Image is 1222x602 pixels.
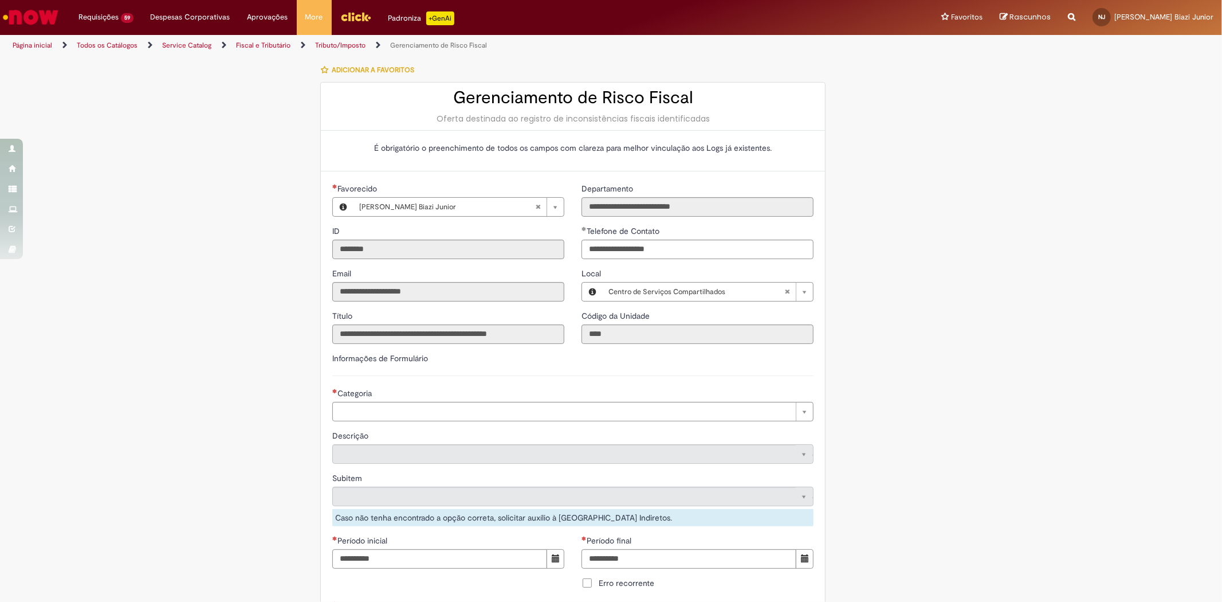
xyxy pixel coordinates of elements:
img: ServiceNow [1,6,60,29]
span: Somente leitura - Email [332,268,353,279]
span: Centro de Serviços Compartilhados [608,283,784,301]
a: Todos os Catálogos [77,41,137,50]
button: Local, Visualizar este registro Centro de Serviços Compartilhados [582,283,603,301]
span: NJ [1098,13,1105,21]
span: Obrigatório Preenchido [332,184,337,189]
button: Mostrar calendário para Período inicial [547,549,564,569]
abbr: Limpar campo Local [779,283,796,301]
a: Gerenciamento de Risco Fiscal [390,41,487,50]
span: Erro recorrente [599,577,654,589]
a: Tributo/Imposto [315,41,366,50]
button: Favorecido, Visualizar este registro Nilton Santos Biazi Junior [333,198,353,216]
p: É obrigatório o preenchimento de todos os campos com clareza para melhor vinculação aos Logs já e... [332,142,814,154]
input: Período final [581,549,796,569]
span: Despesas Corporativas [151,11,230,23]
span: Somente leitura - Título [332,311,355,321]
span: Somente leitura - Código da Unidade [581,311,652,321]
span: Necessários [332,389,337,393]
a: Rascunhos [1000,12,1051,23]
label: Somente leitura - ID [332,225,342,237]
span: Somente leitura - Subitem [332,473,364,483]
p: +GenAi [426,11,454,25]
a: [PERSON_NAME] Biazi JuniorLimpar campo Favorecido [353,198,564,216]
span: 59 [121,13,133,23]
a: Centro de Serviços CompartilhadosLimpar campo Local [603,283,813,301]
span: Somente leitura - Descrição [332,431,371,441]
span: Período final [587,535,634,546]
input: ID [332,240,564,259]
a: Limpar campo Subitem [332,487,814,506]
a: Limpar campo Descrição [332,444,814,464]
div: Caso não tenha encontrado a opção correta, solicitar auxílio à [GEOGRAPHIC_DATA] Indiretos. [332,509,814,526]
label: Somente leitura - Código da Unidade [581,310,652,322]
span: Período inicial [337,535,390,546]
span: Necessários [581,536,587,541]
span: Telefone de Contato [587,226,662,236]
span: Necessários - Favorecido [337,183,379,194]
a: Fiscal e Tributário [236,41,290,50]
abbr: Limpar campo Favorecido [529,198,547,216]
span: Rascunhos [1009,11,1051,22]
label: Somente leitura - Email [332,268,353,279]
label: Somente leitura - Título [332,310,355,322]
span: Favoritos [951,11,983,23]
span: Aprovações [247,11,288,23]
img: click_logo_yellow_360x200.png [340,8,371,25]
button: Mostrar calendário para Período final [796,549,814,569]
label: Somente leitura - Departamento [581,183,635,194]
a: Página inicial [13,41,52,50]
span: Necessários - Categoria [337,388,374,398]
span: Obrigatório Preenchido [581,226,587,231]
input: Telefone de Contato [581,240,814,259]
input: Período inicial [332,549,547,569]
h2: Gerenciamento de Risco Fiscal [332,88,814,107]
span: Somente leitura - ID [332,226,342,236]
a: Service Catalog [162,41,211,50]
div: Padroniza [388,11,454,25]
span: Necessários [332,536,337,541]
span: Adicionar a Favoritos [332,65,414,75]
button: Adicionar a Favoritos [320,58,421,82]
ul: Trilhas de página [9,35,806,56]
input: Email [332,282,564,302]
a: Limpar campo Categoria [332,402,814,421]
label: Informações de Formulário [332,353,428,363]
span: More [305,11,323,23]
span: [PERSON_NAME] Biazi Junior [359,198,535,216]
input: Código da Unidade [581,325,814,344]
span: Local [581,268,603,279]
input: Departamento [581,197,814,217]
input: Título [332,325,564,344]
span: Requisições [78,11,119,23]
div: Oferta destinada ao registro de inconsistências fiscais identificadas [332,113,814,124]
span: [PERSON_NAME] Biazi Junior [1114,12,1213,22]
